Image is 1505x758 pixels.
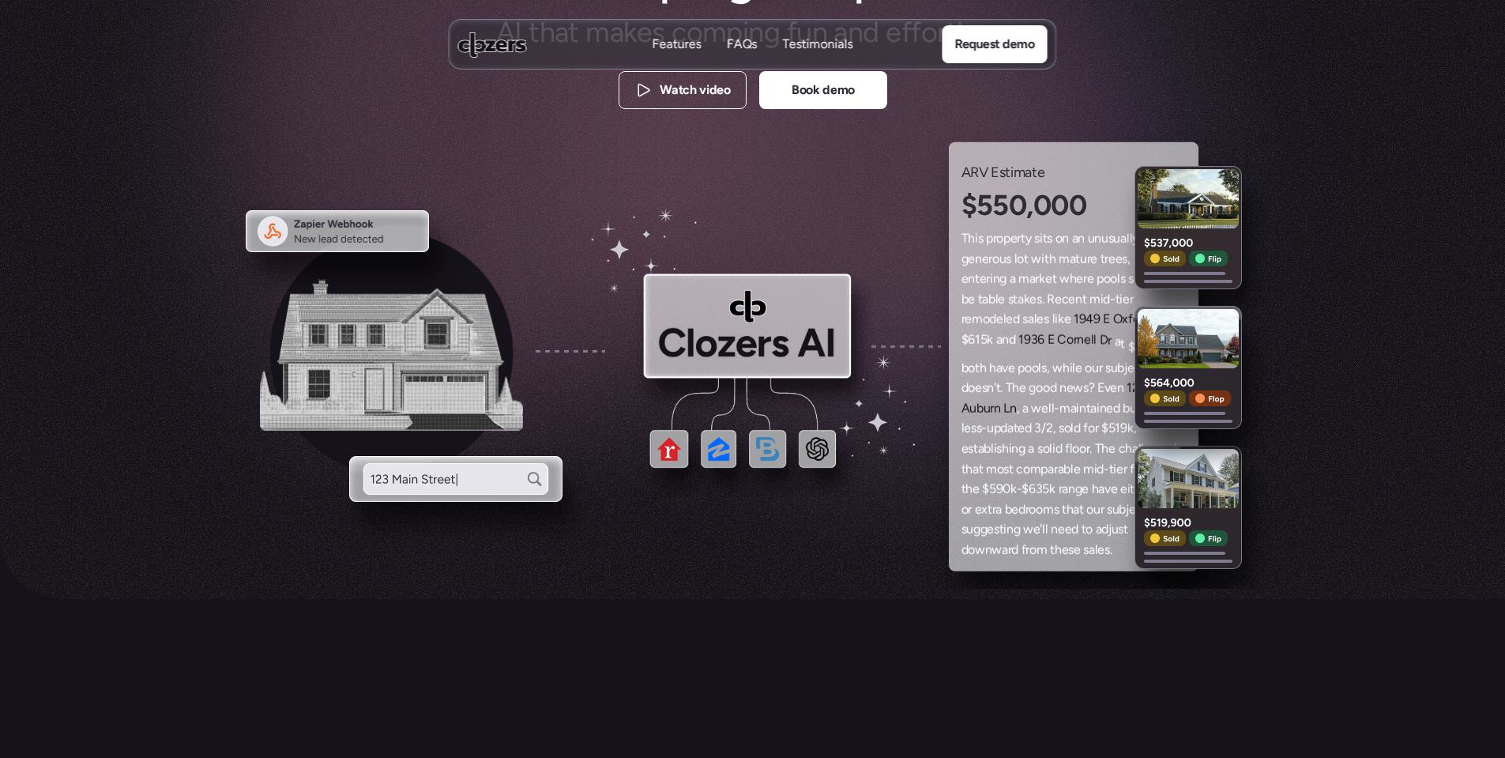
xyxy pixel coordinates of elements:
span: h [1101,439,1108,459]
span: e [961,269,969,289]
span: h [1002,439,1009,459]
span: s [1108,228,1114,249]
span: m [1089,289,1101,310]
span: u [1092,357,1099,378]
span: h [980,357,987,378]
span: p [1040,458,1048,479]
span: g [961,248,969,269]
span: m [1059,398,1070,419]
span: i [1070,357,1073,378]
span: a [1090,398,1097,419]
span: d [1103,289,1110,310]
span: a [1058,458,1064,479]
span: i [975,228,978,249]
span: a [973,458,979,479]
span: a [1070,398,1077,419]
span: a [1010,269,1016,289]
span: o [1067,330,1074,350]
span: n [1094,228,1101,249]
span: g [1029,378,1036,398]
span: E [1103,309,1110,330]
span: u [987,418,994,439]
span: o [1043,439,1050,459]
span: k [987,330,993,350]
span: / [1041,418,1046,439]
span: e [965,309,972,330]
span: n [1011,439,1018,459]
span: s [1006,248,1011,269]
span: r [1095,418,1099,439]
span: s [968,439,973,459]
span: e [1106,398,1113,419]
span: o [1025,357,1032,378]
a: 1949 E Oxford Dr [1074,311,1165,326]
span: u [1088,228,1095,249]
span: t [1086,398,1091,419]
span: , [1047,357,1050,378]
span: L [1003,398,1010,419]
span: t [1075,248,1080,269]
span: E [1097,378,1104,398]
span: n [1075,289,1082,310]
span: b [961,357,969,378]
span: $ [1101,418,1108,439]
span: e [998,289,1005,310]
span: O [1113,309,1123,330]
span: i [1009,439,1012,459]
span: n [975,248,982,269]
span: h [1063,357,1070,378]
span: n [1079,398,1086,419]
span: d [1074,418,1081,439]
span: s [1083,378,1089,398]
p: Testimonials [783,36,853,53]
span: u [1080,248,1087,269]
span: d [1009,330,1016,350]
h3: ARV Estimate [961,161,1186,183]
span: s [1047,228,1052,249]
span: e [1064,309,1071,330]
span: e [961,439,969,459]
span: e [980,269,987,289]
span: b [988,289,995,310]
span: h [1049,248,1056,269]
span: m [1018,269,1029,289]
span: - [1054,398,1059,419]
span: e [964,418,971,439]
span: o [1055,228,1063,249]
span: o [1072,439,1079,459]
span: e [1019,378,1026,398]
span: t [996,378,1001,398]
span: s [1022,309,1028,330]
a: Request demo [942,25,1047,63]
p: Book demo [791,80,854,100]
span: r [990,398,994,419]
span: k [1024,289,1030,310]
span: o [1032,357,1039,378]
span: p [1003,228,1010,249]
span: t [1013,289,1018,310]
span: 4 [1085,309,1093,330]
span: o [983,309,990,330]
span: n [1059,378,1067,398]
span: e [1075,357,1082,378]
span: r [993,228,997,249]
span: e [968,289,975,310]
span: d [1050,378,1057,398]
span: c [1016,458,1023,479]
p: Testimonials [783,53,853,70]
span: t [1024,248,1029,269]
span: t [1043,228,1048,249]
span: w [1031,398,1041,419]
span: C [1057,330,1067,350]
span: h [989,357,996,378]
span: t [978,289,983,310]
span: f [1083,418,1088,439]
span: D [1100,330,1108,350]
span: d [961,378,969,398]
span: o [968,378,975,398]
span: a [1022,398,1029,419]
span: h [1012,378,1019,398]
span: v [1002,357,1008,378]
p: Watch video [660,80,730,100]
span: o [1017,248,1024,269]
